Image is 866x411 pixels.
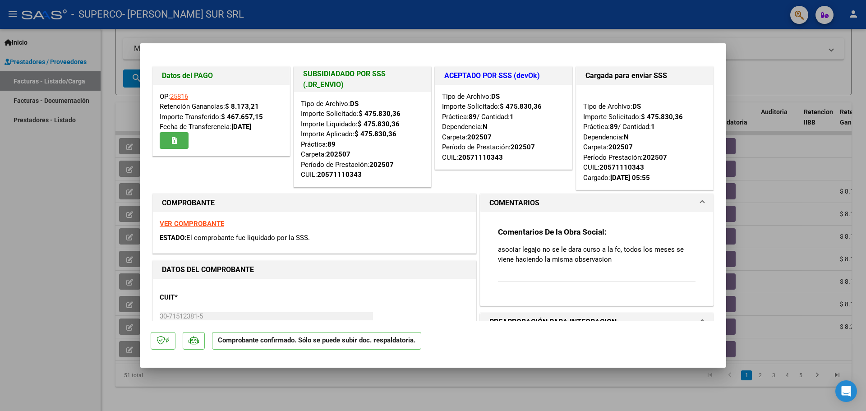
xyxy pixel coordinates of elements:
[317,170,362,180] div: 20571110343
[355,130,396,138] strong: $ 475.830,36
[359,110,401,118] strong: $ 475.830,36
[585,70,704,81] h1: Cargada para enviar SSS
[225,102,259,111] strong: $ 8.173,21
[160,220,224,228] a: VER COMPROBANTE
[170,92,188,101] a: 25816
[480,313,713,331] mat-expansion-panel-header: PREAPROBACIÓN PARA INTEGRACION
[160,123,251,131] span: Fecha de Transferencia:
[303,69,422,90] h1: SUBSIDIADADO POR SSS (.DR_ENVIO)
[835,380,857,402] div: Open Intercom Messenger
[483,123,488,131] strong: N
[480,194,713,212] mat-expansion-panel-header: COMENTARIOS
[458,152,503,163] div: 20571110343
[160,113,263,121] span: Importe Transferido:
[610,123,618,131] strong: 89
[469,113,477,121] strong: 89
[327,140,336,148] strong: 89
[632,102,641,111] strong: DS
[641,113,683,121] strong: $ 475.830,36
[162,70,281,81] h1: Datos del PAGO
[162,199,215,207] strong: COMPROBANTE
[369,161,394,169] strong: 202507
[186,234,310,242] span: El comprobante fue liquidado por la SSS.
[160,102,259,111] span: Retención Ganancias:
[511,143,535,151] strong: 202507
[358,120,400,128] strong: $ 475.830,36
[212,332,421,350] p: Comprobante confirmado. Sólo se puede subir doc. respaldatoria.
[467,133,492,141] strong: 202507
[651,123,655,131] strong: 1
[498,227,607,236] strong: Comentarios De la Obra Social:
[301,99,424,180] div: Tipo de Archivo: Importe Solicitado: Importe Liquidado: Importe Aplicado: Práctica: Carpeta: Perí...
[610,174,650,182] strong: [DATE] 05:55
[498,245,696,264] p: asociar legajo no se le dara curso a la fc, todos los meses se viene haciendo la misma observacion
[624,133,629,141] strong: N
[643,153,667,162] strong: 202507
[608,143,633,151] strong: 202507
[599,162,644,173] div: 20571110343
[489,317,617,328] h1: PREAPROBACIÓN PARA INTEGRACION
[500,102,542,111] strong: $ 475.830,36
[583,92,706,183] div: Tipo de Archivo: Importe Solicitado: Práctica: / Cantidad: Dependencia: Carpeta: Período Prestaci...
[489,198,539,208] h1: COMENTARIOS
[444,70,563,81] h1: ACEPTADO POR SSS (devOk)
[160,234,186,242] span: ESTADO:
[231,123,251,131] strong: [DATE]
[510,113,514,121] strong: 1
[326,150,350,158] strong: 202507
[162,265,254,274] strong: DATOS DEL COMPROBANTE
[480,212,713,305] div: COMENTARIOS
[442,92,565,163] div: Tipo de Archivo: Importe Solicitado: Práctica: / Cantidad: Dependencia: Carpeta: Período de Prest...
[221,113,263,121] strong: $ 467.657,15
[160,92,188,101] span: OP:
[491,92,500,101] strong: DS
[160,292,253,303] p: CUIT
[350,100,359,108] strong: DS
